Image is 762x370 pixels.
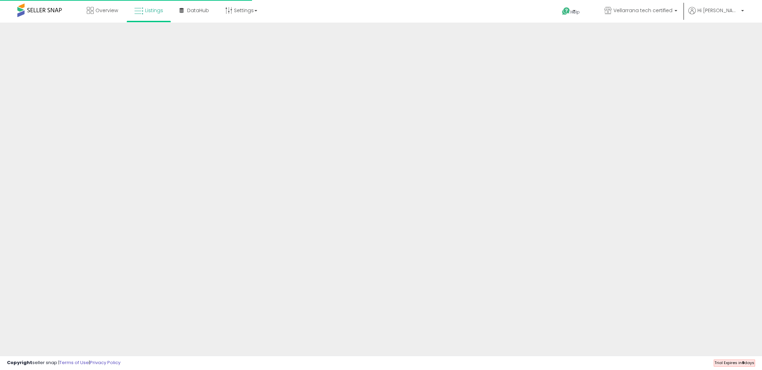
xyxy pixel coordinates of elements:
[570,9,580,15] span: Help
[187,7,209,14] span: DataHub
[556,2,593,23] a: Help
[613,7,672,14] span: Vellarrana tech certified
[95,7,118,14] span: Overview
[562,7,570,16] i: Get Help
[688,7,744,23] a: Hi [PERSON_NAME]
[145,7,163,14] span: Listings
[697,7,739,14] span: Hi [PERSON_NAME]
